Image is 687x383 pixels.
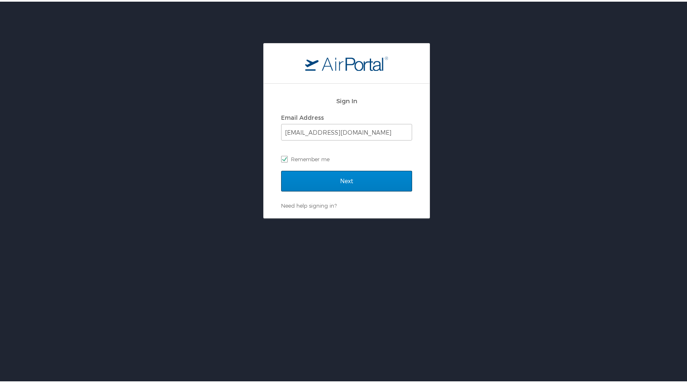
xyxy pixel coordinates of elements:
img: logo [305,54,388,69]
h2: Sign In [281,95,412,104]
label: Remember me [281,151,412,164]
a: Need help signing in? [281,201,337,207]
label: Email Address [281,112,324,119]
input: Next [281,169,412,190]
